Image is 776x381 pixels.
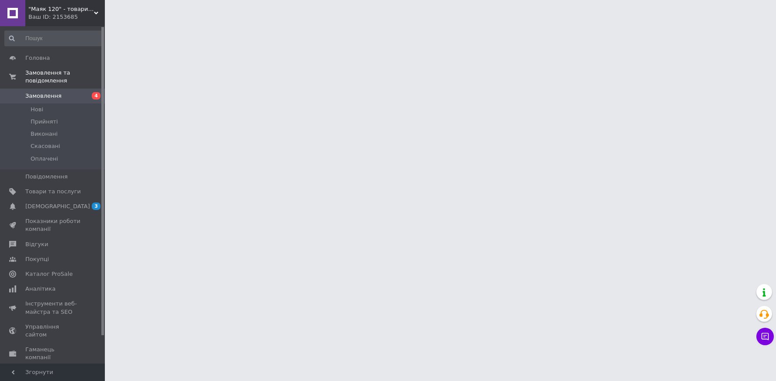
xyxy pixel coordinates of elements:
[25,255,49,263] span: Покупці
[4,31,103,46] input: Пошук
[25,92,62,100] span: Замовлення
[25,270,73,278] span: Каталог ProSale
[25,346,81,361] span: Гаманець компанії
[25,54,50,62] span: Головна
[25,285,55,293] span: Аналітика
[92,92,100,100] span: 4
[31,142,60,150] span: Скасовані
[25,203,90,210] span: [DEMOGRAPHIC_DATA]
[31,118,58,126] span: Прийняті
[28,5,94,13] span: "Маяк 120" - товари для дому
[25,300,81,316] span: Інструменти веб-майстра та SEO
[25,240,48,248] span: Відгуки
[31,155,58,163] span: Оплачені
[92,203,100,210] span: 3
[25,173,68,181] span: Повідомлення
[28,13,105,21] div: Ваш ID: 2153685
[25,217,81,233] span: Показники роботи компанії
[25,188,81,196] span: Товари та послуги
[31,106,43,113] span: Нові
[756,328,774,345] button: Чат з покупцем
[31,130,58,138] span: Виконані
[25,323,81,339] span: Управління сайтом
[25,69,105,85] span: Замовлення та повідомлення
